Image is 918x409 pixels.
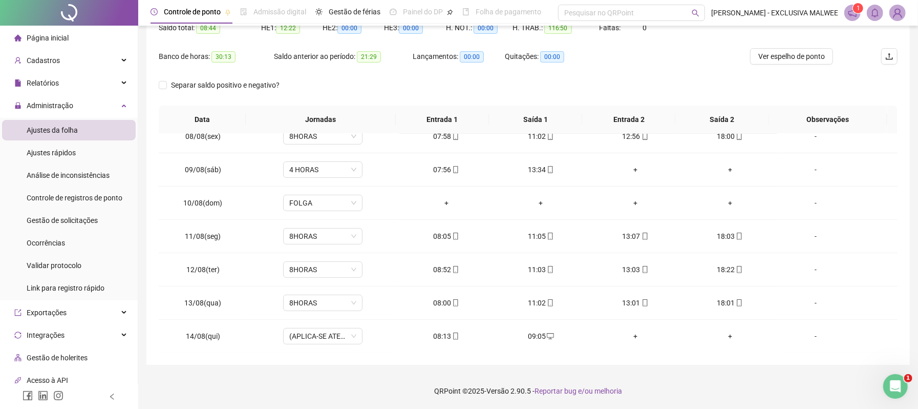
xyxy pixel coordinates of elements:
[596,131,675,142] div: 12:56
[691,331,770,342] div: +
[750,48,833,65] button: Ver espelho de ponto
[848,8,857,17] span: notification
[185,166,221,174] span: 09/08(sáb)
[596,164,675,175] div: +
[451,266,459,273] span: mobile
[691,264,770,275] div: 18:22
[289,129,356,144] span: 8HORAS
[399,23,423,34] span: 00:00
[196,23,220,34] span: 08:44
[27,149,76,157] span: Ajustes rápidos
[596,297,675,309] div: 13:01
[904,374,912,382] span: 1
[27,261,81,270] span: Validar protocolo
[535,387,622,395] span: Reportar bug e/ou melhoria
[544,23,572,34] span: 116:50
[357,51,381,63] span: 21:29
[460,51,484,63] span: 00:00
[159,106,246,134] th: Data
[408,131,486,142] div: 07:58
[643,24,647,32] span: 0
[502,297,580,309] div: 11:02
[53,391,63,401] span: instagram
[329,8,380,16] span: Gestão de férias
[185,232,221,240] span: 11/08(seg)
[159,51,274,63] div: Banco de horas:
[408,231,486,242] div: 08:05
[447,9,453,15] span: pushpin
[408,331,486,342] div: 08:13
[14,34,22,42] span: home
[502,331,580,342] div: 09:05
[735,233,743,240] span: mobile
[14,102,22,109] span: lock
[408,264,486,275] div: 08:52
[711,7,838,18] span: [PERSON_NAME] - EXCLUSIVA MALWEE
[23,391,33,401] span: facebook
[27,354,88,362] span: Gestão de holerites
[600,24,623,32] span: Faltas:
[451,233,459,240] span: mobile
[502,231,580,242] div: 11:05
[408,164,486,175] div: 07:56
[582,106,675,134] th: Entrada 2
[758,51,825,62] span: Ver espelho de ponto
[413,51,505,63] div: Lançamentos:
[27,34,69,42] span: Página inicial
[489,106,582,134] th: Saída 1
[505,51,597,63] div: Quitações:
[27,376,68,384] span: Acesso à API
[502,131,580,142] div: 11:02
[691,164,770,175] div: +
[890,5,905,21] img: 7489
[27,284,104,292] span: Link para registro rápido
[185,132,221,140] span: 08/08(sex)
[675,106,768,134] th: Saída 2
[451,133,459,140] span: mobile
[785,331,846,342] div: -
[14,79,22,87] span: file
[186,265,220,274] span: 12/08(ter)
[462,8,469,15] span: book
[390,8,397,15] span: dashboard
[641,133,649,140] span: mobile
[785,264,846,275] div: -
[138,373,918,409] footer: QRPoint © 2025 - 2.90.5 -
[289,195,356,211] span: FOLGA
[289,229,356,244] span: 8HORAS
[853,3,863,13] sup: 1
[785,231,846,242] div: -
[451,299,459,306] span: mobile
[735,266,743,273] span: mobile
[691,197,770,209] div: +
[246,106,396,134] th: Jornadas
[446,22,513,34] div: H. NOT.:
[540,51,564,63] span: 00:00
[27,216,98,224] span: Gestão de solicitações
[289,329,356,344] span: (APLICA-SE ATESTADO)
[167,79,284,91] span: Separar saldo positivo e negativo?
[27,171,110,179] span: Análise de inconsistências
[692,9,699,17] span: search
[14,57,22,64] span: user-add
[785,197,846,209] div: -
[315,8,323,15] span: sun
[546,166,554,173] span: mobile
[403,8,443,16] span: Painel do DP
[451,333,459,340] span: mobile
[27,309,67,317] span: Exportações
[546,266,554,273] span: mobile
[396,106,489,134] th: Entrada 1
[596,197,675,209] div: +
[211,51,236,63] span: 30:13
[408,297,486,309] div: 08:00
[337,23,361,34] span: 00:00
[27,239,65,247] span: Ocorrências
[27,126,78,134] span: Ajustes da folha
[384,22,445,34] div: HE 3:
[785,131,846,142] div: -
[27,101,73,110] span: Administração
[785,297,846,309] div: -
[109,393,116,400] span: left
[502,164,580,175] div: 13:34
